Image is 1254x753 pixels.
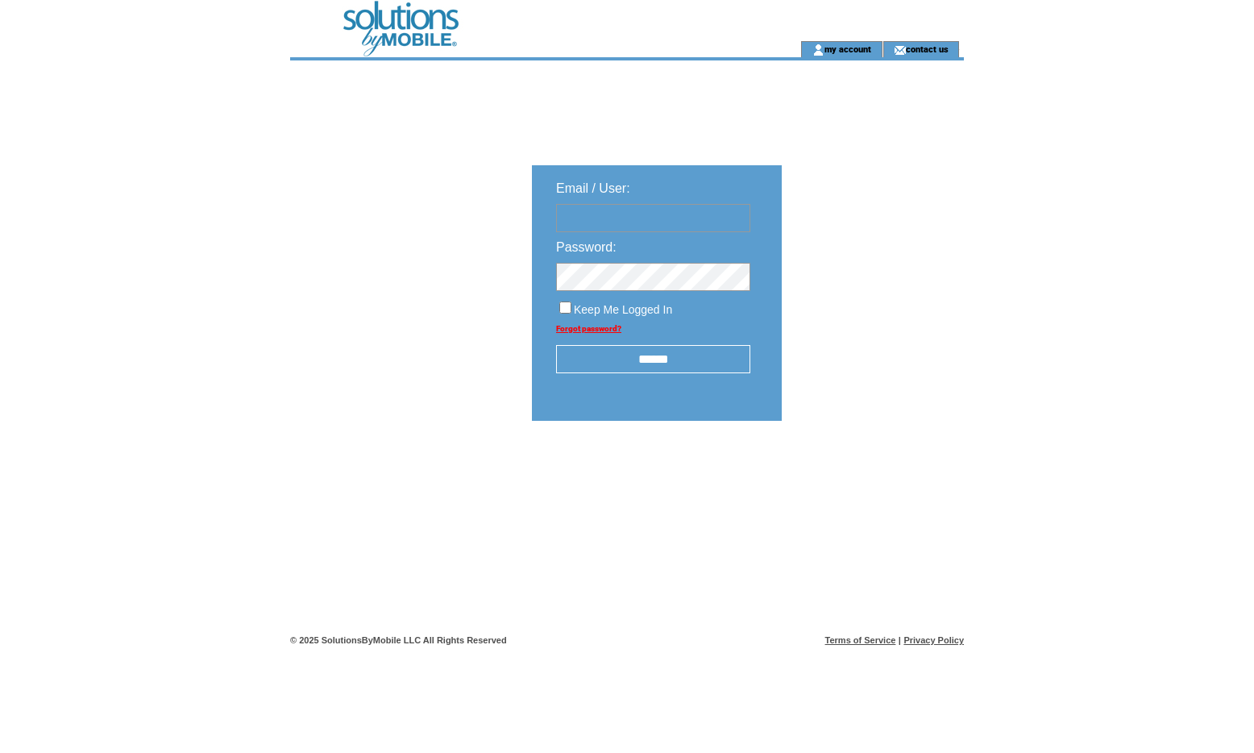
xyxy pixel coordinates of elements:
img: transparent.png [828,461,909,481]
span: | [899,635,901,645]
span: Email / User: [556,181,630,195]
a: my account [824,44,871,54]
img: account_icon.gif [812,44,824,56]
a: Privacy Policy [903,635,964,645]
a: Terms of Service [825,635,896,645]
img: contact_us_icon.gif [894,44,906,56]
span: Password: [556,240,617,254]
a: Forgot password? [556,324,621,333]
span: © 2025 SolutionsByMobile LLC All Rights Reserved [290,635,507,645]
a: contact us [906,44,949,54]
span: Keep Me Logged In [574,303,672,316]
